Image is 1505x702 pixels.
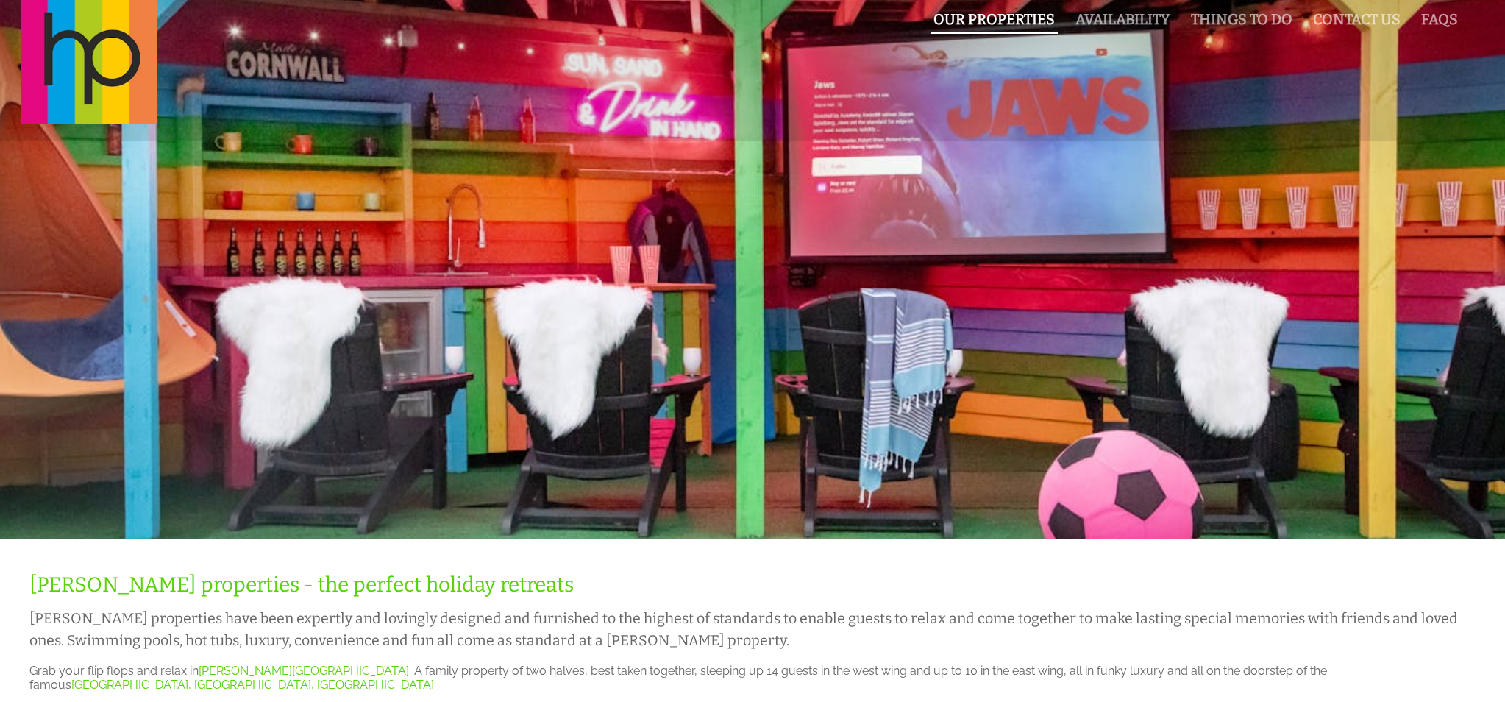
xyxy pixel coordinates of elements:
[933,11,1055,28] a: Our Properties
[1421,11,1458,28] a: FAQs
[29,664,1458,692] p: Grab your flip flops and relax in . A family property of two halves, best taken together, sleepin...
[29,608,1458,651] h2: [PERSON_NAME] properties have been expertly and lovingly designed and furnished to the highest of...
[1191,11,1292,28] a: Things To Do
[199,664,409,678] a: [PERSON_NAME][GEOGRAPHIC_DATA]
[29,572,1458,597] h1: [PERSON_NAME] properties - the perfect holiday retreats
[71,678,434,692] a: [GEOGRAPHIC_DATA], [GEOGRAPHIC_DATA], [GEOGRAPHIC_DATA]
[1313,11,1401,28] a: Contact Us
[1075,11,1170,28] a: Availability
